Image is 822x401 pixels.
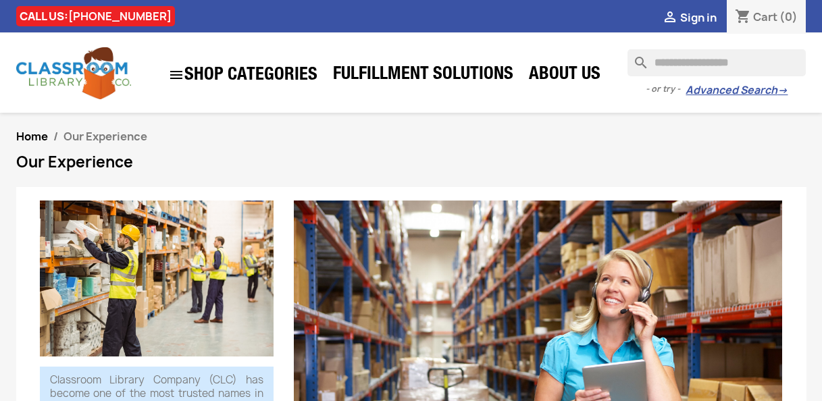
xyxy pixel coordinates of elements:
[779,9,798,24] span: (0)
[680,10,717,25] span: Sign in
[16,6,175,26] div: CALL US:
[753,9,777,24] span: Cart
[735,9,751,26] i: shopping_cart
[662,10,717,25] a:  Sign in
[16,47,131,99] img: Classroom Library Company
[646,82,686,96] span: - or try -
[16,154,806,170] h1: Our Experience
[662,10,678,26] i: 
[68,9,172,24] a: [PHONE_NUMBER]
[777,84,788,97] span: →
[63,129,147,144] span: Our Experience
[40,200,274,356] img: Classroom Library Company Distribution
[522,62,607,89] a: About Us
[686,84,788,97] a: Advanced Search→
[168,67,184,83] i: 
[161,60,324,90] a: SHOP CATEGORIES
[627,49,806,76] input: Search
[326,62,520,89] a: Fulfillment Solutions
[627,49,644,65] i: search
[16,129,48,144] a: Home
